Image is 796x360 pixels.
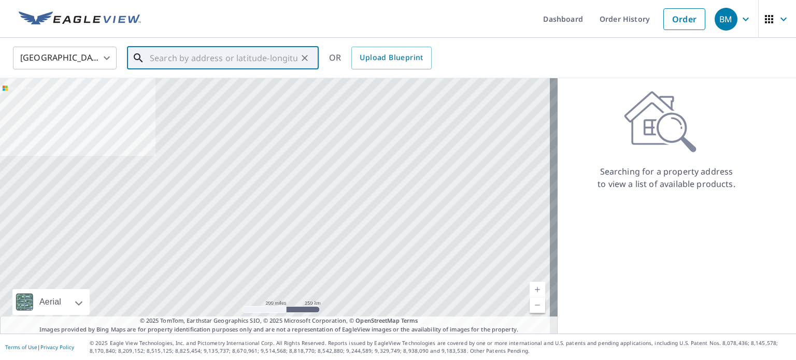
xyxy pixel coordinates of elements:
div: Aerial [12,289,90,315]
input: Search by address or latitude-longitude [150,44,297,73]
a: OpenStreetMap [356,316,399,324]
a: Privacy Policy [40,343,74,351]
img: EV Logo [19,11,141,27]
div: BM [715,8,737,31]
a: Upload Blueprint [351,47,431,69]
div: [GEOGRAPHIC_DATA] [13,44,117,73]
div: Aerial [36,289,64,315]
a: Current Level 5, Zoom Out [530,297,545,313]
span: Upload Blueprint [360,51,423,64]
span: © 2025 TomTom, Earthstar Geographics SIO, © 2025 Microsoft Corporation, © [140,316,418,325]
a: Terms [401,316,418,324]
a: Terms of Use [5,343,37,351]
a: Current Level 5, Zoom In [530,282,545,297]
a: Order [663,8,705,30]
p: Searching for a property address to view a list of available products. [597,165,736,190]
p: | [5,344,74,350]
button: Clear [297,51,312,65]
div: OR [329,47,432,69]
p: © 2025 Eagle View Technologies, Inc. and Pictometry International Corp. All Rights Reserved. Repo... [90,339,791,355]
